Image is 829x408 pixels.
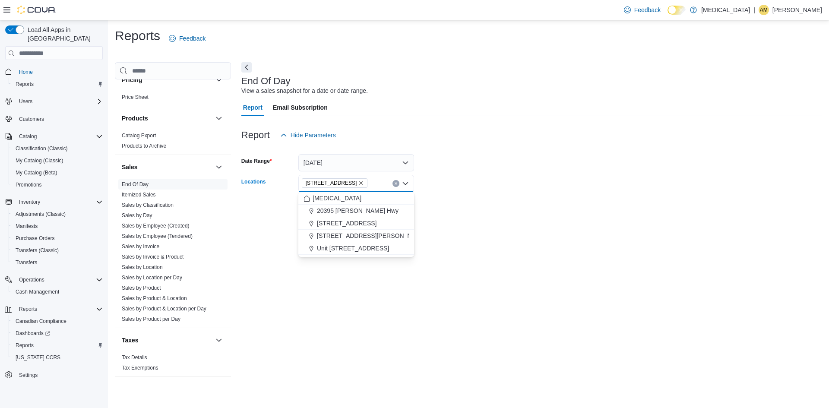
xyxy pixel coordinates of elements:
[12,257,103,268] span: Transfers
[298,154,414,171] button: [DATE]
[122,191,156,198] span: Itemized Sales
[16,67,36,77] a: Home
[2,113,106,125] button: Customers
[16,304,41,314] button: Reports
[12,79,37,89] a: Reports
[16,223,38,230] span: Manifests
[317,231,427,240] span: [STREET_ADDRESS][PERSON_NAME]
[241,76,291,86] h3: End Of Day
[122,354,147,361] span: Tax Details
[122,163,212,171] button: Sales
[12,209,103,219] span: Adjustments (Classic)
[634,6,661,14] span: Feedback
[9,315,106,327] button: Canadian Compliance
[16,66,103,77] span: Home
[214,162,224,172] button: Sales
[12,328,103,338] span: Dashboards
[5,62,103,404] nav: Complex example
[760,5,768,15] span: AM
[19,116,44,123] span: Customers
[12,287,103,297] span: Cash Management
[2,274,106,286] button: Operations
[9,220,106,232] button: Manifests
[16,96,36,107] button: Users
[122,243,159,250] span: Sales by Invoice
[214,75,224,85] button: Pricing
[291,131,336,139] span: Hide Parameters
[9,256,106,269] button: Transfers
[16,96,103,107] span: Users
[122,316,180,323] span: Sales by Product per Day
[2,65,106,78] button: Home
[12,221,41,231] a: Manifests
[122,274,182,281] span: Sales by Location per Day
[122,295,187,301] a: Sales by Product & Location
[16,275,103,285] span: Operations
[306,179,357,187] span: [STREET_ADDRESS]
[122,233,193,239] a: Sales by Employee (Tendered)
[16,81,34,88] span: Reports
[12,155,67,166] a: My Catalog (Classic)
[122,365,158,371] a: Tax Exemptions
[16,354,60,361] span: [US_STATE] CCRS
[122,94,149,100] a: Price Sheet
[16,370,41,380] a: Settings
[12,143,103,154] span: Classification (Classic)
[12,316,103,326] span: Canadian Compliance
[19,276,44,283] span: Operations
[16,169,57,176] span: My Catalog (Beta)
[2,95,106,108] button: Users
[12,352,64,363] a: [US_STATE] CCRS
[122,285,161,291] span: Sales by Product
[12,79,103,89] span: Reports
[122,114,212,123] button: Products
[179,34,206,43] span: Feedback
[115,179,231,328] div: Sales
[122,305,206,312] span: Sales by Product & Location per Day
[273,99,328,116] span: Email Subscription
[122,132,156,139] span: Catalog Export
[16,330,50,337] span: Dashboards
[16,197,44,207] button: Inventory
[16,114,103,124] span: Customers
[241,178,266,185] label: Locations
[122,143,166,149] a: Products to Archive
[9,78,106,90] button: Reports
[122,223,190,229] a: Sales by Employee (Created)
[16,211,66,218] span: Adjustments (Classic)
[122,114,148,123] h3: Products
[122,133,156,139] a: Catalog Export
[317,219,377,228] span: [STREET_ADDRESS]
[16,259,37,266] span: Transfers
[298,217,414,230] button: [STREET_ADDRESS]
[12,168,61,178] a: My Catalog (Beta)
[12,340,103,351] span: Reports
[214,335,224,345] button: Taxes
[19,306,37,313] span: Reports
[2,130,106,142] button: Catalog
[16,342,34,349] span: Reports
[122,336,139,345] h3: Taxes
[2,196,106,208] button: Inventory
[759,5,769,15] div: Angus MacDonald
[298,192,414,205] button: [MEDICAL_DATA]
[12,168,103,178] span: My Catalog (Beta)
[12,245,62,256] a: Transfers (Classic)
[19,133,37,140] span: Catalog
[16,370,103,380] span: Settings
[9,327,106,339] a: Dashboards
[122,364,158,371] span: Tax Exemptions
[122,163,138,171] h3: Sales
[16,157,63,164] span: My Catalog (Classic)
[16,131,40,142] button: Catalog
[12,316,70,326] a: Canadian Compliance
[12,257,41,268] a: Transfers
[358,180,364,186] button: Remove 3039 Granville Street from selection in this group
[122,336,212,345] button: Taxes
[19,98,32,105] span: Users
[16,318,66,325] span: Canadian Compliance
[16,235,55,242] span: Purchase Orders
[9,179,106,191] button: Promotions
[122,222,190,229] span: Sales by Employee (Created)
[122,76,212,84] button: Pricing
